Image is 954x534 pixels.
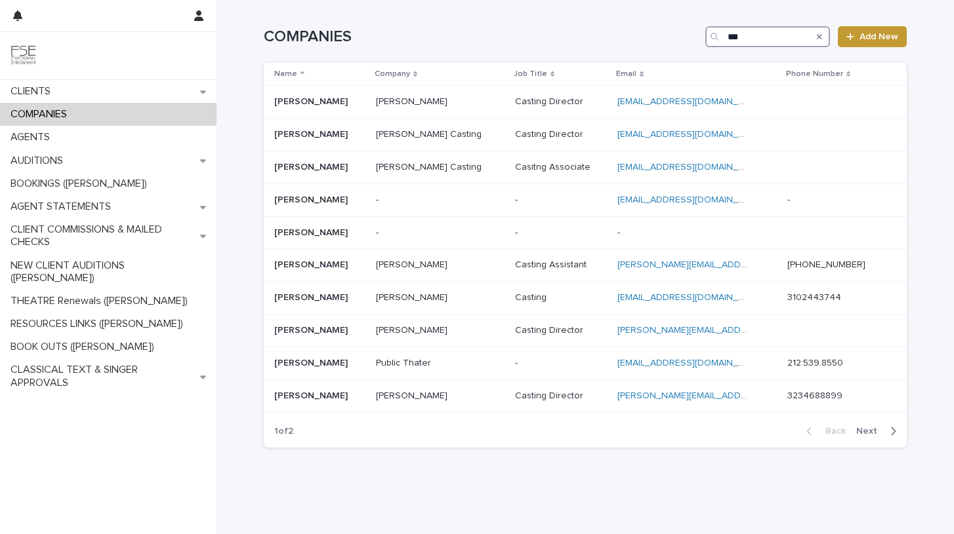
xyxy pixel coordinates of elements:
[515,94,586,107] p: Casting Director
[376,290,450,303] p: [PERSON_NAME]
[274,159,350,173] p: [PERSON_NAME]
[375,67,410,81] p: Company
[264,183,907,216] tr: [PERSON_NAME][PERSON_NAME] -- -- [EMAIL_ADDRESS][DOMAIN_NAME] -
[514,67,547,81] p: Job Title
[264,379,907,412] tr: [PERSON_NAME][PERSON_NAME] [PERSON_NAME][PERSON_NAME] Casting DirectorCasting Director [PERSON_NA...
[787,391,842,400] a: 3234688899
[5,295,198,307] p: THEATRE Renewals ([PERSON_NAME])
[5,131,60,143] p: AGENTS
[856,427,885,436] span: Next
[617,195,766,204] a: [EMAIL_ADDRESS][DOMAIN_NAME]
[5,108,77,121] p: COMPANIES
[796,425,851,437] button: Back
[515,192,520,206] p: -
[5,318,194,330] p: RESOURCES LINKS ([PERSON_NAME])
[264,119,907,151] tr: [PERSON_NAME][PERSON_NAME] [PERSON_NAME] Casting[PERSON_NAME] Casting Casting DirectorCasting Dir...
[617,326,909,335] a: [PERSON_NAME][EMAIL_ADDRESS][PERSON_NAME][DOMAIN_NAME]
[838,26,907,47] a: Add New
[617,162,766,172] a: [EMAIL_ADDRESS][DOMAIN_NAME]
[786,67,843,81] p: Phone Number
[376,126,484,140] p: [PERSON_NAME] Casting
[616,67,636,81] p: Email
[617,293,766,302] a: [EMAIL_ADDRESS][DOMAIN_NAME]
[274,225,350,238] p: [PERSON_NAME]
[515,225,520,238] p: -
[264,282,907,315] tr: [PERSON_NAME][PERSON_NAME] [PERSON_NAME][PERSON_NAME] CastingCasting [EMAIL_ADDRESS][DOMAIN_NAME]...
[5,155,73,167] p: AUDITIONS
[376,192,381,206] p: -
[274,355,350,369] p: [PERSON_NAME]
[705,26,830,47] input: Search
[617,225,623,238] p: -
[376,257,450,271] p: [PERSON_NAME]
[264,415,304,448] p: 1 of 2
[515,290,549,303] p: Casting
[515,322,586,336] p: Casting Director
[376,159,484,173] p: [PERSON_NAME] Casting
[818,427,846,436] span: Back
[274,94,350,107] p: [PERSON_NAME]
[515,159,593,173] p: Casitng Associate
[264,314,907,347] tr: [PERSON_NAME][PERSON_NAME] [PERSON_NAME][PERSON_NAME] Casting DirectorCasting Director [PERSON_NA...
[274,192,350,206] p: [PERSON_NAME]
[787,260,865,269] a: [PHONE_NUMBER]
[515,355,520,369] p: -
[515,257,589,271] p: Casting Assistant
[264,151,907,183] tr: [PERSON_NAME][PERSON_NAME] [PERSON_NAME] Casting[PERSON_NAME] Casting Casitng AssociateCasitng As...
[515,126,586,140] p: Casting Director
[515,388,586,402] p: Casting Director
[617,358,766,368] a: [EMAIL_ADDRESS][DOMAIN_NAME]
[617,130,766,139] a: [EMAIL_ADDRESS][DOMAIN_NAME]
[617,97,766,106] a: [EMAIL_ADDRESS][DOMAIN_NAME]
[274,388,350,402] p: [PERSON_NAME]
[376,322,450,336] p: [PERSON_NAME]
[264,86,907,119] tr: [PERSON_NAME][PERSON_NAME] [PERSON_NAME][PERSON_NAME] Casting DirectorCasting Director [EMAIL_ADD...
[274,67,297,81] p: Name
[5,178,157,190] p: BOOKINGS ([PERSON_NAME])
[264,347,907,379] tr: [PERSON_NAME][PERSON_NAME] Public ThaterPublic Thater -- [EMAIL_ADDRESS][DOMAIN_NAME] 212.539.8550
[376,388,450,402] p: [PERSON_NAME]
[851,425,907,437] button: Next
[617,260,837,269] a: [PERSON_NAME][EMAIL_ADDRESS][DOMAIN_NAME]
[376,225,381,238] p: -
[860,32,898,41] span: Add New
[5,364,200,389] p: CLASSICAL TEXT & SINGER APPROVALS
[274,126,350,140] p: [PERSON_NAME]
[5,85,61,98] p: CLIENTS
[264,216,907,249] tr: [PERSON_NAME][PERSON_NAME] -- -- --
[5,341,165,353] p: BOOK OUTS ([PERSON_NAME])
[787,358,843,368] a: 212.539.8550
[274,322,350,336] p: [PERSON_NAME]
[10,43,37,69] img: 9JgRvJ3ETPGCJDhvPVA5
[376,94,450,107] p: [PERSON_NAME]
[787,195,790,204] a: -
[5,223,200,248] p: CLIENT COMMISSIONS & MAILED CHECKS
[5,259,217,284] p: NEW CLIENT AUDITIONS ([PERSON_NAME])
[274,257,350,271] p: [PERSON_NAME]
[264,28,700,47] h1: COMPANIES
[787,293,841,302] a: 3102443744
[617,391,837,400] a: [PERSON_NAME][EMAIL_ADDRESS][DOMAIN_NAME]
[5,200,121,213] p: AGENT STATEMENTS
[274,290,350,303] p: [PERSON_NAME]
[376,355,434,369] p: Public Thater
[264,249,907,282] tr: [PERSON_NAME][PERSON_NAME] [PERSON_NAME][PERSON_NAME] Casting AssistantCasting Assistant [PERSON_...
